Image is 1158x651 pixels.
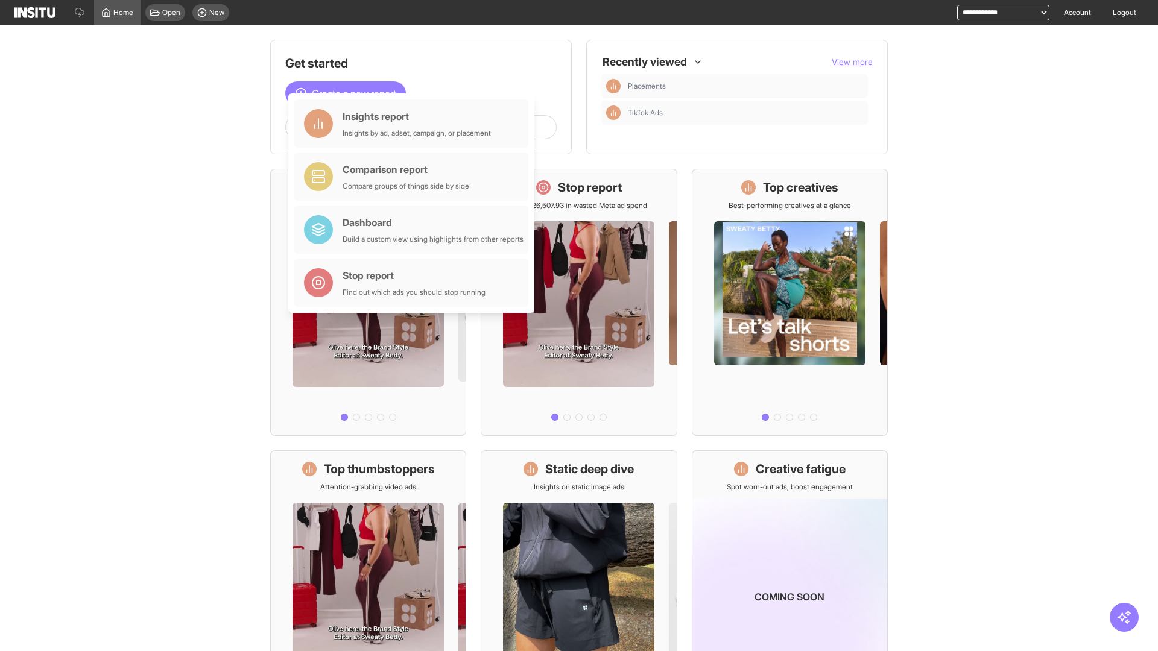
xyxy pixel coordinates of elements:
span: Create a new report [312,86,396,101]
h1: Top creatives [763,179,838,196]
button: View more [832,56,873,68]
h1: Static deep dive [545,461,634,477]
span: New [209,8,224,17]
p: Best-performing creatives at a glance [729,201,851,210]
div: Comparison report [343,162,469,177]
div: Stop report [343,268,486,283]
div: Insights [606,105,621,120]
span: TikTok Ads [628,108,663,118]
div: Insights by ad, adset, campaign, or placement [343,128,491,138]
span: View more [832,57,873,67]
button: Create a new report [285,81,406,105]
div: Insights report [343,109,491,124]
p: Attention-grabbing video ads [320,482,416,492]
span: Placements [628,81,863,91]
div: Insights [606,79,621,93]
span: Home [113,8,133,17]
p: Save £26,507.93 in wasted Meta ad spend [510,201,647,210]
span: Open [162,8,180,17]
img: Logo [14,7,55,18]
div: Build a custom view using highlights from other reports [343,234,524,244]
div: Compare groups of things side by side [343,181,469,191]
div: Find out which ads you should stop running [343,288,486,297]
a: Top creativesBest-performing creatives at a glance [692,169,888,436]
span: Placements [628,81,666,91]
h1: Top thumbstoppers [324,461,435,477]
h1: Stop report [558,179,622,196]
span: TikTok Ads [628,108,863,118]
p: Insights on static image ads [534,482,624,492]
h1: Get started [285,55,557,72]
a: What's live nowSee all active ads instantly [270,169,466,436]
div: Dashboard [343,215,524,230]
a: Stop reportSave £26,507.93 in wasted Meta ad spend [481,169,677,436]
